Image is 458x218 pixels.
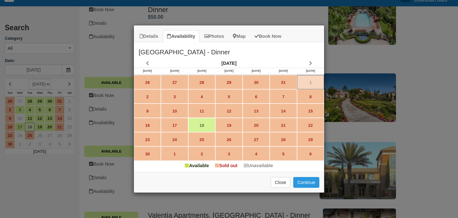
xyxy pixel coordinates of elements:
span: [DATE] [225,69,233,72]
span: Unavailable [244,163,273,168]
div: Item Modal [134,42,324,169]
a: 5 [270,146,297,161]
button: Close [271,177,290,188]
span: [DATE] [306,69,315,72]
a: 5 [215,89,242,104]
a: 21 [270,118,297,132]
a: 27 [243,132,270,146]
h2: [GEOGRAPHIC_DATA] - Dinner [134,42,324,59]
a: 24 [161,132,188,146]
a: 8 [297,89,324,104]
a: 15 [297,104,324,118]
span: [DATE] [279,69,288,72]
a: 29 [297,132,324,146]
a: 1 [161,146,188,161]
span: Available [185,163,209,168]
span: [DATE] [197,69,206,72]
a: 31 [270,75,297,89]
a: 16 [134,118,161,132]
a: Book Now [250,30,285,43]
a: Availability [163,30,199,43]
a: 6 [297,146,324,161]
a: 12 [215,104,242,118]
a: 18 [188,118,215,132]
a: 6 [243,89,270,104]
a: 4 [188,89,215,104]
a: 11 [188,104,215,118]
a: 9 [134,104,161,118]
a: 10 [161,104,188,118]
span: Sold out [215,163,238,168]
a: 13 [243,104,270,118]
a: 2 [188,146,215,161]
a: 20 [243,118,270,132]
a: 17 [161,118,188,132]
a: 1 [297,75,324,89]
button: Continue [293,177,319,188]
a: 29 [215,75,242,89]
a: 14 [270,104,297,118]
a: 26 [215,132,242,146]
a: 3 [161,89,188,104]
a: 25 [188,132,215,146]
a: Details [135,30,162,43]
a: 4 [243,146,270,161]
a: 3 [215,146,242,161]
span: [DATE] [143,69,152,72]
a: Photos [200,30,228,43]
span: [DATE] [252,69,260,72]
a: 27 [161,75,188,89]
a: 2 [134,89,161,104]
a: Map [229,30,250,43]
a: 30 [243,75,270,89]
a: 30 [134,146,161,161]
a: 19 [215,118,242,132]
a: 7 [270,89,297,104]
a: 23 [134,132,161,146]
a: 22 [297,118,324,132]
span: [DATE] [170,69,179,72]
a: 28 [270,132,297,146]
a: 28 [188,75,215,89]
a: 26 [134,75,161,89]
strong: [DATE] [221,61,236,66]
